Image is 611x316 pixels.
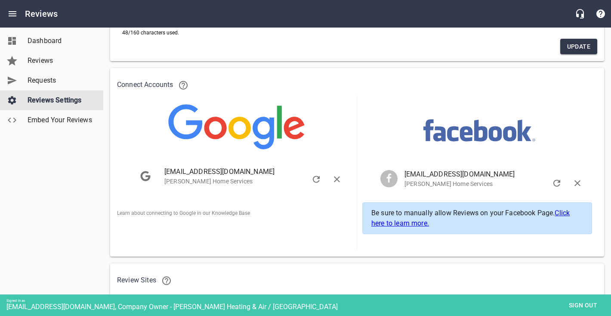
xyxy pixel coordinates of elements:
p: [PERSON_NAME] Home Services [404,180,569,189]
span: [EMAIL_ADDRESS][DOMAIN_NAME] [164,167,328,177]
button: Refresh [546,173,567,194]
button: Support Portal [590,3,611,24]
div: [EMAIL_ADDRESS][DOMAIN_NAME], Company Owner - [PERSON_NAME] Heating & Air / [GEOGRAPHIC_DATA] [6,303,611,311]
button: Live Chat [570,3,590,24]
button: Sign Out [567,173,588,194]
span: Embed Your Reviews [28,115,93,125]
span: Sign out [565,300,601,311]
span: Dashboard [28,36,93,46]
span: 48 /160 characters used. [122,30,179,36]
button: Sign out [562,297,605,313]
a: Learn more about connecting Google and Facebook to Reviews [173,75,194,96]
p: [PERSON_NAME] Home Services [164,177,328,186]
button: Open drawer [2,3,23,24]
a: Customers will leave you reviews on these sites. Learn more. [156,270,177,291]
button: Refresh [306,169,327,190]
span: [EMAIL_ADDRESS][DOMAIN_NAME] [404,169,569,180]
span: Update [567,41,590,52]
a: Learn about connecting to Google in our Knowledge Base [117,210,250,216]
div: Signed in as [6,299,611,303]
h6: Connect Accounts [117,75,597,96]
a: Click here to learn more. [371,209,570,227]
p: Be sure to manually allow Reviews on your Facebook Page. [371,208,583,229]
h6: Review Sites [117,270,597,291]
span: Requests [28,75,93,86]
h6: Reviews [25,7,58,21]
span: Reviews Settings [28,95,93,105]
button: Update [560,39,597,55]
span: Reviews [28,56,93,66]
button: Sign Out [327,169,347,190]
